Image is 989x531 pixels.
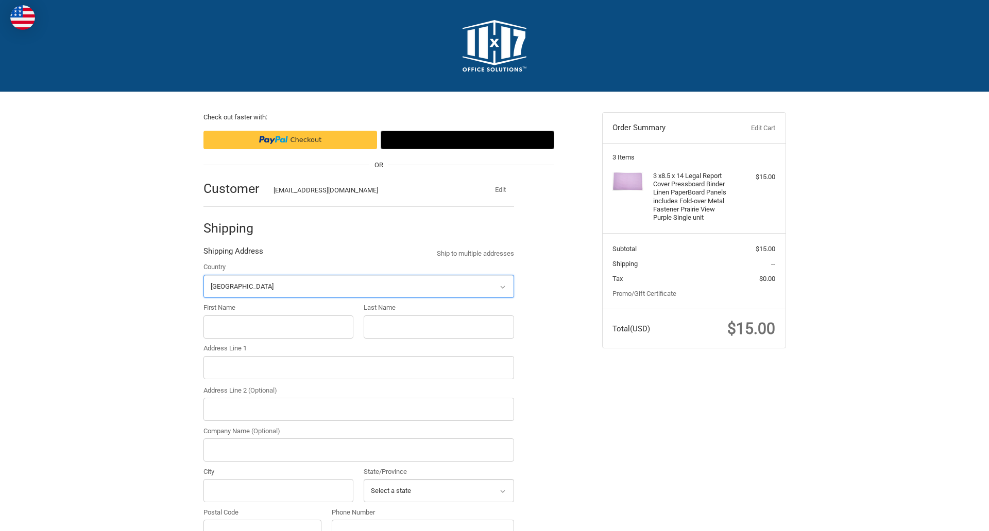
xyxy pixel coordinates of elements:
span: OR [369,160,388,170]
small: (Optional) [251,427,280,435]
h3: Order Summary [612,123,724,133]
span: Total (USD) [612,324,650,333]
div: $15.00 [735,172,775,182]
a: Ship to multiple addresses [437,249,514,259]
h2: Customer [203,181,264,197]
label: State/Province [364,467,514,477]
span: $15.00 [727,320,775,338]
button: Edit [487,183,514,197]
span: Tax [612,275,623,282]
label: Address Line 2 [203,385,514,396]
small: (Optional) [248,386,277,394]
img: duty and tax information for United States [10,5,35,30]
label: First Name [203,303,354,313]
span: -- [771,260,775,268]
p: Check out faster with: [203,112,554,122]
label: Company Name [203,426,514,436]
label: Postal Code [203,507,322,518]
iframe: PayPal-paypal [203,131,377,149]
label: Last Name [364,303,514,313]
label: Phone Number [332,507,514,518]
div: [EMAIL_ADDRESS][DOMAIN_NAME] [274,185,467,196]
span: Shipping [612,260,638,268]
label: Country [203,262,514,272]
legend: Shipping Address [203,245,263,262]
a: Edit Cart [724,123,775,133]
h4: 3 x 8.5 x 14 Legal Report Cover Pressboard Binder Linen PaperBoard Panels includes Fold-over Meta... [653,172,732,222]
a: Promo/Gift Certificate [612,290,676,297]
button: Google Pay [381,131,554,149]
span: $15.00 [756,245,775,253]
h3: 3 Items [612,153,775,162]
img: 11x17.com [463,20,526,72]
span: $0.00 [759,275,775,282]
span: Subtotal [612,245,637,253]
label: City [203,467,354,477]
h2: Shipping [203,220,264,236]
label: Address Line 1 [203,343,514,353]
